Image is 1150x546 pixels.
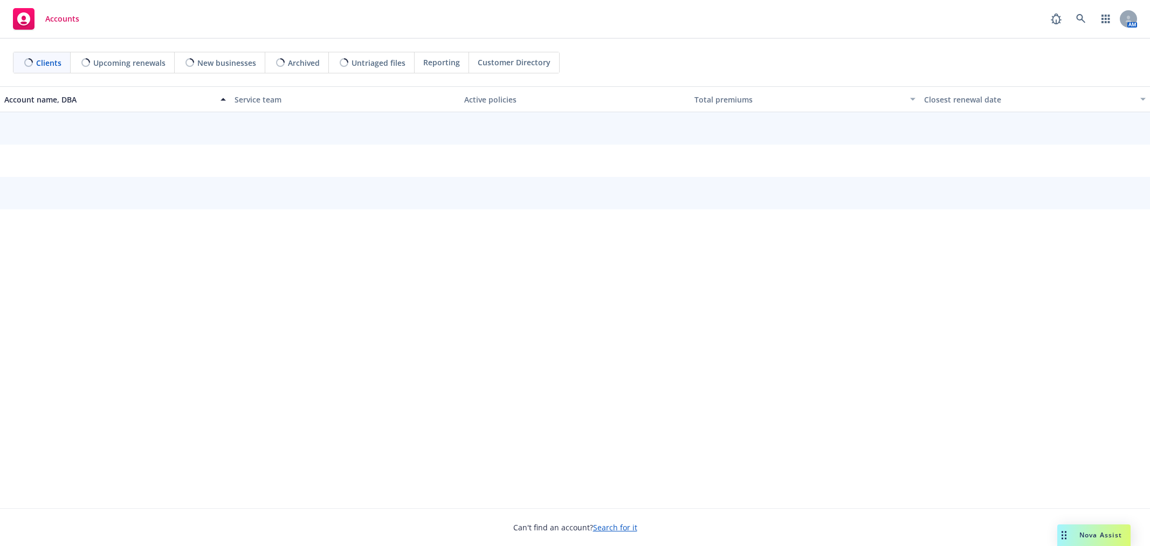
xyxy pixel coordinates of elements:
button: Closest renewal date [920,86,1150,112]
a: Accounts [9,4,84,34]
span: Customer Directory [478,57,550,68]
span: Archived [288,57,320,69]
span: Upcoming renewals [93,57,166,69]
div: Drag to move [1057,524,1071,546]
div: Service team [235,94,456,105]
button: Nova Assist [1057,524,1131,546]
a: Report a Bug [1045,8,1067,30]
button: Total premiums [690,86,920,112]
span: Accounts [45,15,79,23]
div: Closest renewal date [924,94,1134,105]
span: Can't find an account? [513,522,637,533]
a: Search [1070,8,1092,30]
a: Search for it [593,522,637,533]
span: Untriaged files [352,57,405,69]
span: New businesses [197,57,256,69]
span: Nova Assist [1079,530,1122,540]
span: Reporting [423,57,460,68]
a: Switch app [1095,8,1117,30]
div: Account name, DBA [4,94,214,105]
button: Active policies [460,86,690,112]
span: Clients [36,57,61,69]
div: Total premiums [694,94,904,105]
div: Active policies [464,94,686,105]
button: Service team [230,86,460,112]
